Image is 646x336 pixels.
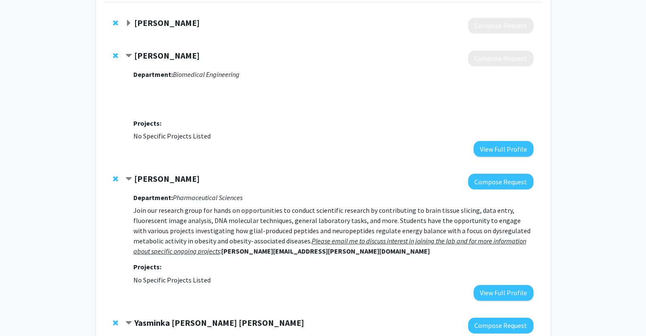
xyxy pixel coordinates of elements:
[468,51,533,66] button: Compose Request to Guigen Zhang
[113,52,118,59] span: Remove Guigen Zhang from bookmarks
[173,193,243,202] i: Pharmaceutical Sciences
[133,263,161,271] strong: Projects:
[133,237,526,255] em: Please email me to discuss interest in joining the lab and for more information about specific on...
[125,20,132,27] span: Expand Bradley Berron Bookmark
[113,20,118,26] span: Remove Bradley Berron from bookmarks
[134,317,304,328] strong: Yasminka [PERSON_NAME] [PERSON_NAME]
[125,176,132,183] span: Contract Caroline Geisler Bookmark
[221,247,429,255] strong: [PERSON_NAME][EMAIL_ADDRESS][PERSON_NAME][DOMAIN_NAME]
[133,119,161,127] strong: Projects:
[474,141,533,157] button: View Full Profile
[173,70,240,79] i: Biomedical Engineering
[113,319,118,326] span: Remove Yasminka Jakubek Swartzlander from bookmarks
[125,320,132,327] span: Contract Yasminka Jakubek Swartzlander Bookmark
[113,175,118,182] span: Remove Caroline Geisler from bookmarks
[468,174,533,189] button: Compose Request to Caroline Geisler
[134,173,200,184] strong: [PERSON_NAME]
[468,318,533,333] button: Compose Request to Yasminka Jakubek Swartzlander
[125,53,132,59] span: Contract Guigen Zhang Bookmark
[133,132,211,140] span: No Specific Projects Listed
[133,193,173,202] strong: Department:
[468,18,533,34] button: Compose Request to Bradley Berron
[6,298,36,330] iframe: Chat
[133,276,211,284] span: No Specific Projects Listed
[134,50,200,61] strong: [PERSON_NAME]
[133,205,533,256] p: Join our research group for hands on opportunities to conduct scientific research by contributing...
[474,285,533,301] button: View Full Profile
[133,70,173,79] strong: Department:
[134,17,200,28] strong: [PERSON_NAME]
